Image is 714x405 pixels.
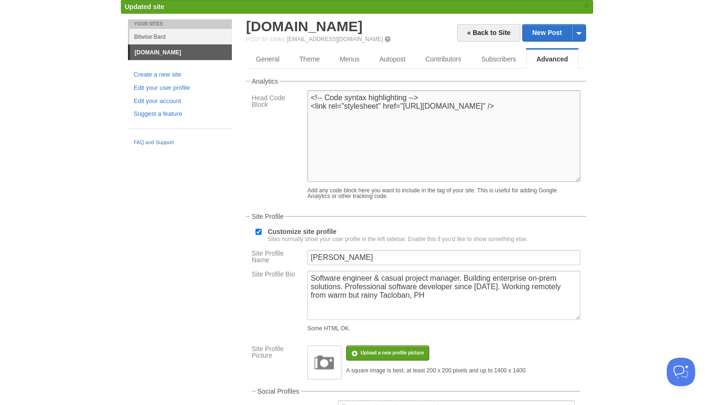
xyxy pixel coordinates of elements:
[250,78,280,85] legend: Analytics
[457,24,520,42] a: « Back to Site
[134,138,226,147] a: FAQ and Support
[346,368,527,373] div: A square image is best, at least 200 x 200 pixels and up to 1400 x 1400.
[523,25,586,41] a: New Post
[471,50,526,69] a: Subscribers
[268,236,528,242] div: Sites normally show your user profile in the left sidebar. Enable this if you'd like to show some...
[129,29,232,44] a: Bitwise Bard
[526,50,578,69] a: Advanced
[134,109,226,119] a: Suggest a feature
[667,358,695,386] iframe: Help Scout Beacon - Open
[250,213,285,220] legend: Site Profile
[125,3,164,10] span: Updated site
[416,50,471,69] a: Contributors
[246,18,363,34] a: [DOMAIN_NAME]
[289,50,330,69] a: Theme
[369,50,415,69] a: Autopost
[246,50,289,69] a: General
[252,271,302,280] label: Site Profile Bio
[310,348,339,377] img: image.png
[134,70,226,80] a: Create a new site
[256,388,301,395] legend: Social Profiles
[246,36,285,42] span: Post by Email
[128,19,232,29] li: Your Sites
[252,95,302,110] label: Head Code Block
[330,50,369,69] a: Menus
[307,90,580,182] textarea: <style> /*body {background: #002b36;} #header h1 a {color: #333;} #header h2 {color: #555;} #main...
[134,96,226,106] a: Edit your account
[252,250,302,266] label: Site Profile Name
[361,350,424,355] span: Upload a new profile picture
[252,345,302,361] label: Site Profile Picture
[307,188,580,199] div: Add any code block here you want to include in the tag of your site. This is useful for adding Go...
[130,45,232,60] a: [DOMAIN_NAME]
[268,228,528,242] label: Customize site profile
[287,36,383,43] a: [EMAIL_ADDRESS][DOMAIN_NAME]
[307,271,580,320] textarea: Software engineer & casual project manager. Building enterprise on-prem solutions. Professional s...
[307,326,580,331] div: Some HTML OK.
[134,83,226,93] a: Edit your user profile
